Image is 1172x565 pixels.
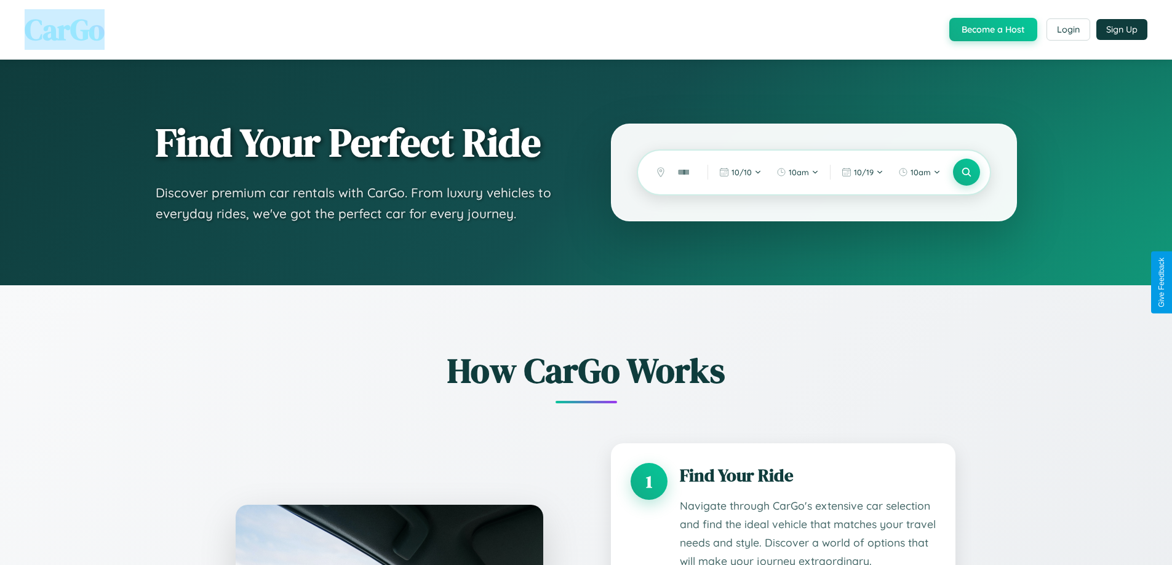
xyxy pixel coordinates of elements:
h3: Find Your Ride [680,463,936,488]
p: Discover premium car rentals with CarGo. From luxury vehicles to everyday rides, we've got the pe... [156,183,562,224]
h2: How CarGo Works [217,347,955,394]
button: 10/10 [713,162,768,182]
span: 10 / 19 [854,167,874,177]
span: 10 / 10 [732,167,752,177]
button: Login [1046,18,1090,41]
button: 10am [892,162,947,182]
button: Sign Up [1096,19,1147,40]
span: 10am [911,167,931,177]
h1: Find Your Perfect Ride [156,121,562,164]
div: 1 [631,463,668,500]
button: 10am [770,162,825,182]
span: CarGo [25,9,105,50]
button: 10/19 [835,162,890,182]
button: Become a Host [949,18,1037,41]
div: Give Feedback [1157,258,1166,307]
span: 10am [789,167,809,177]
